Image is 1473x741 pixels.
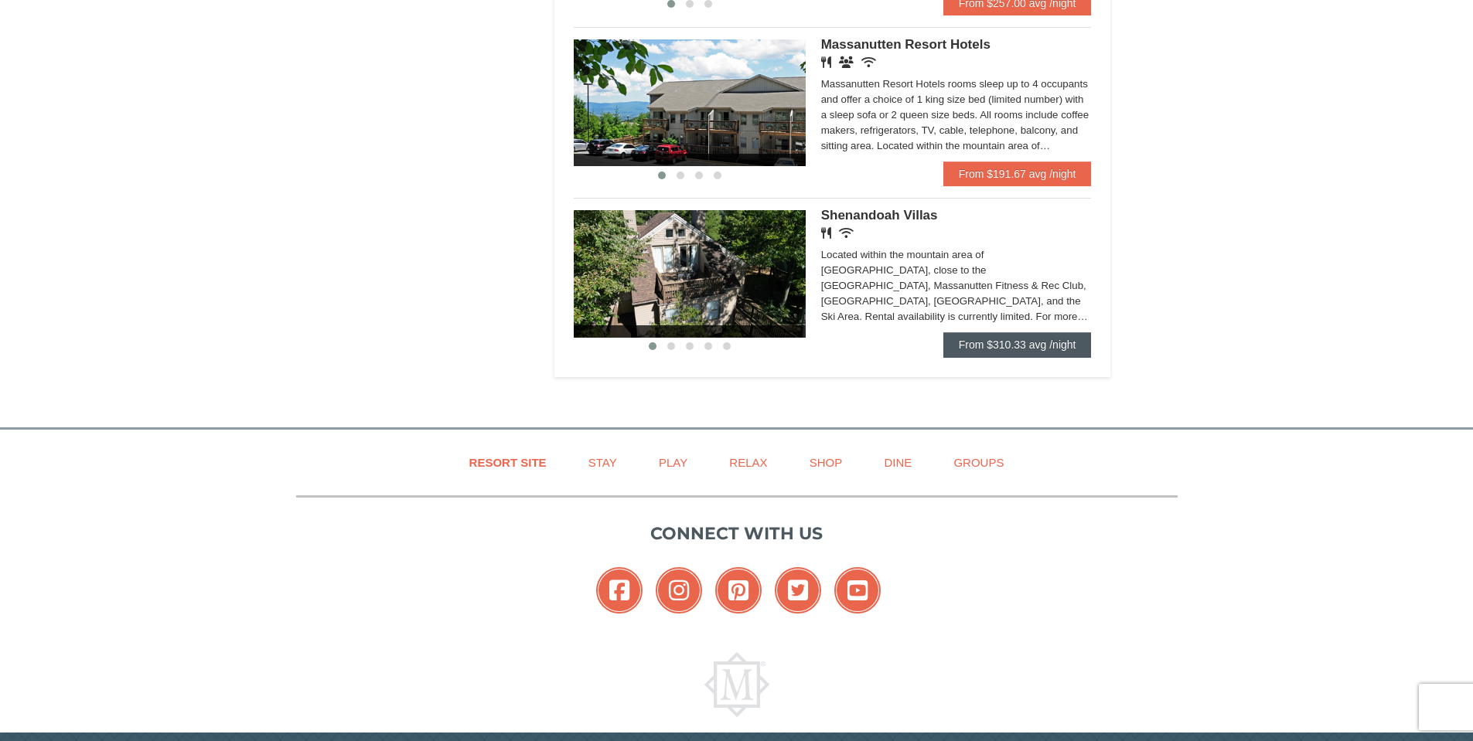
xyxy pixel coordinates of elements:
span: Shenandoah Villas [821,208,938,223]
a: Dine [864,445,931,480]
p: Connect with us [296,521,1178,546]
i: Restaurant [821,227,831,239]
div: Massanutten Resort Hotels rooms sleep up to 4 occupants and offer a choice of 1 king size bed (li... [821,76,1092,154]
a: From $191.67 avg /night [943,161,1092,186]
a: Groups [934,445,1023,480]
a: Relax [710,445,786,480]
i: Wireless Internet (free) [839,227,854,239]
img: Massanutten Resort Logo [704,652,769,717]
a: Play [639,445,707,480]
a: Shop [790,445,862,480]
span: Massanutten Resort Hotels [821,37,991,52]
a: Stay [569,445,636,480]
a: Resort Site [450,445,566,480]
div: Located within the mountain area of [GEOGRAPHIC_DATA], close to the [GEOGRAPHIC_DATA], Massanutte... [821,247,1092,325]
i: Banquet Facilities [839,56,854,68]
a: From $310.33 avg /night [943,332,1092,357]
i: Wireless Internet (free) [861,56,876,68]
i: Restaurant [821,56,831,68]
